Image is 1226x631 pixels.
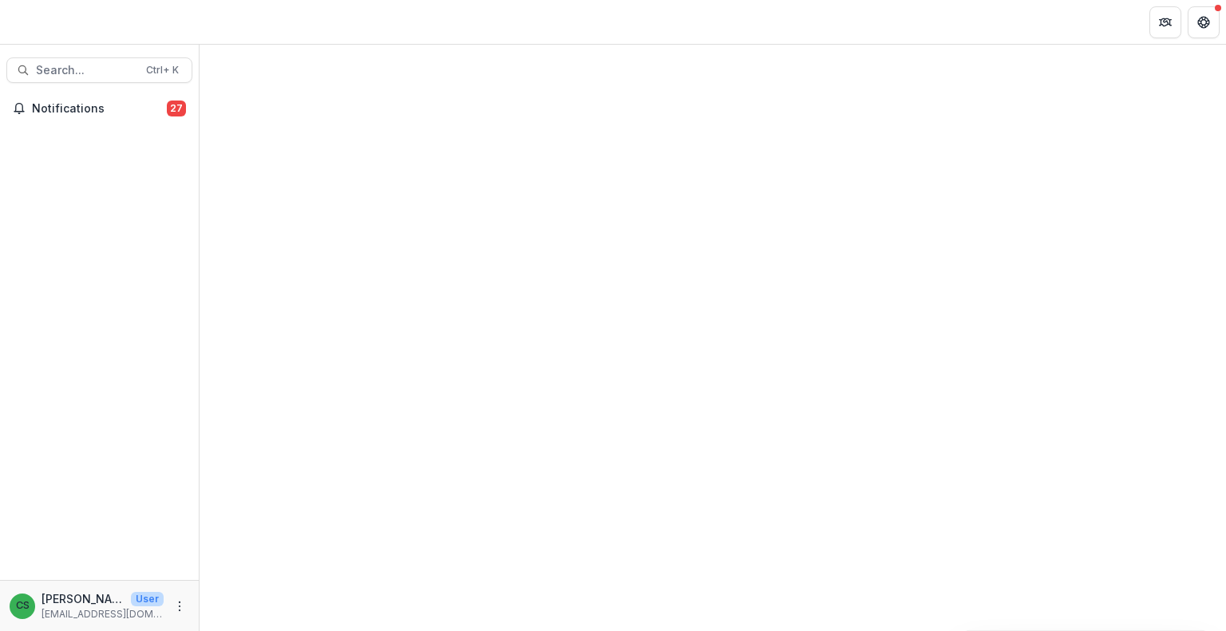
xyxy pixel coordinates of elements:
button: Partners [1149,6,1181,38]
div: Ctrl + K [143,61,182,79]
button: Search... [6,57,192,83]
span: 27 [167,101,186,116]
button: Notifications27 [6,96,192,121]
button: More [170,597,189,616]
p: [PERSON_NAME] [42,590,125,607]
p: [EMAIL_ADDRESS][DOMAIN_NAME] [42,607,164,621]
div: Chase Shiflet [16,601,30,611]
p: User [131,592,164,606]
button: Get Help [1188,6,1220,38]
span: Notifications [32,102,167,116]
span: Search... [36,64,136,77]
nav: breadcrumb [206,10,274,34]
